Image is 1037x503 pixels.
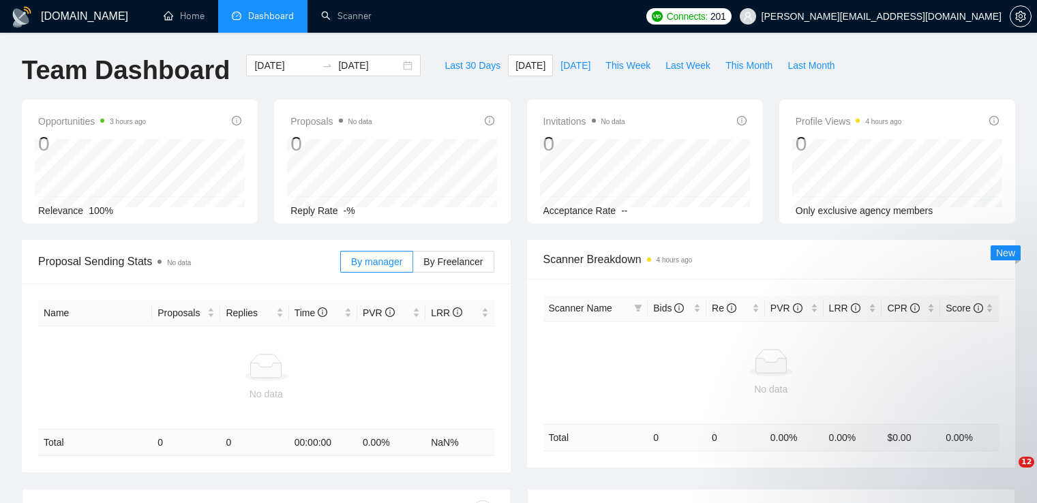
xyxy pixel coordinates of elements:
[290,131,372,157] div: 0
[431,307,462,318] span: LRR
[152,429,220,456] td: 0
[423,256,483,267] span: By Freelancer
[485,116,494,125] span: info-circle
[38,205,83,216] span: Relevance
[437,55,508,76] button: Last 30 Days
[321,10,372,22] a: searchScanner
[601,118,625,125] span: No data
[322,60,333,71] span: swap-right
[605,58,650,73] span: This Week
[631,298,645,318] span: filter
[220,300,288,326] th: Replies
[157,305,205,320] span: Proposals
[543,131,625,157] div: 0
[712,303,736,314] span: Re
[164,10,205,22] a: homeHome
[89,205,113,216] span: 100%
[780,55,842,76] button: Last Month
[793,303,802,313] span: info-circle
[11,6,33,28] img: logo
[991,457,1023,489] iframe: Intercom live chat
[946,303,982,314] span: Score
[385,307,395,317] span: info-circle
[425,429,494,456] td: NaN %
[549,382,994,397] div: No data
[543,251,1000,268] span: Scanner Breakdown
[553,55,598,76] button: [DATE]
[796,131,902,157] div: 0
[665,58,710,73] span: Last Week
[22,55,230,87] h1: Team Dashboard
[363,307,395,318] span: PVR
[543,424,648,451] td: Total
[508,55,553,76] button: [DATE]
[38,253,340,270] span: Proposal Sending Stats
[560,58,590,73] span: [DATE]
[657,256,693,264] time: 4 hours ago
[338,58,400,73] input: End date
[653,303,684,314] span: Bids
[770,303,802,314] span: PVR
[254,58,316,73] input: Start date
[667,9,708,24] span: Connects:
[974,303,983,313] span: info-circle
[289,429,357,456] td: 00:00:00
[796,113,902,129] span: Profile Views
[1019,457,1034,468] span: 12
[887,303,919,314] span: CPR
[725,58,772,73] span: This Month
[318,307,327,317] span: info-circle
[232,116,241,125] span: info-circle
[549,303,612,314] span: Scanner Name
[598,55,658,76] button: This Week
[226,305,273,320] span: Replies
[351,256,402,267] span: By manager
[38,131,146,157] div: 0
[910,303,920,313] span: info-circle
[706,424,765,451] td: 0
[445,58,500,73] span: Last 30 Days
[829,303,860,314] span: LRR
[290,205,337,216] span: Reply Rate
[348,118,372,125] span: No data
[543,113,625,129] span: Invitations
[167,259,191,266] span: No data
[1010,11,1032,22] a: setting
[543,205,616,216] span: Acceptance Rate
[152,300,220,326] th: Proposals
[989,116,999,125] span: info-circle
[996,247,1015,258] span: New
[865,118,901,125] time: 4 hours ago
[44,386,489,401] div: No data
[344,205,355,216] span: -%
[295,307,327,318] span: Time
[710,9,725,24] span: 201
[765,424,824,451] td: 0.00 %
[634,304,642,312] span: filter
[737,116,747,125] span: info-circle
[232,11,241,20] span: dashboard
[110,118,146,125] time: 3 hours ago
[1010,5,1032,27] button: setting
[652,11,663,22] img: upwork-logo.png
[290,113,372,129] span: Proposals
[796,205,933,216] span: Only exclusive agency members
[674,303,684,313] span: info-circle
[621,205,627,216] span: --
[515,58,545,73] span: [DATE]
[648,424,706,451] td: 0
[357,429,425,456] td: 0.00 %
[453,307,462,317] span: info-circle
[658,55,718,76] button: Last Week
[38,429,152,456] td: Total
[38,113,146,129] span: Opportunities
[38,300,152,326] th: Name
[851,303,860,313] span: info-circle
[718,55,780,76] button: This Month
[248,10,294,22] span: Dashboard
[743,12,753,21] span: user
[1010,11,1031,22] span: setting
[220,429,288,456] td: 0
[322,60,333,71] span: to
[787,58,835,73] span: Last Month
